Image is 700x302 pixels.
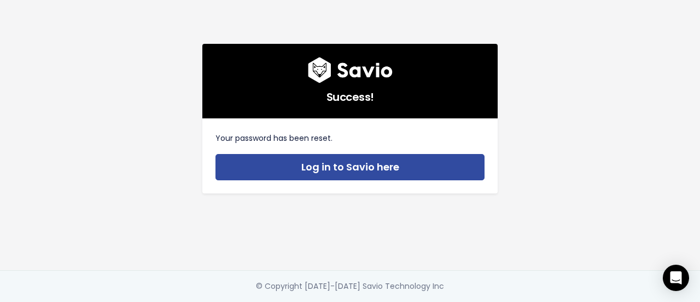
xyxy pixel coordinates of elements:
h5: Success! [215,83,485,105]
div: © Copyright [DATE]-[DATE] Savio Technology Inc [256,280,444,293]
p: Your password has been reset. [215,132,485,145]
a: Log in to Savio here [215,154,485,181]
div: Open Intercom Messenger [663,265,689,291]
img: logo600x187.a314fd40982d.png [308,57,393,83]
